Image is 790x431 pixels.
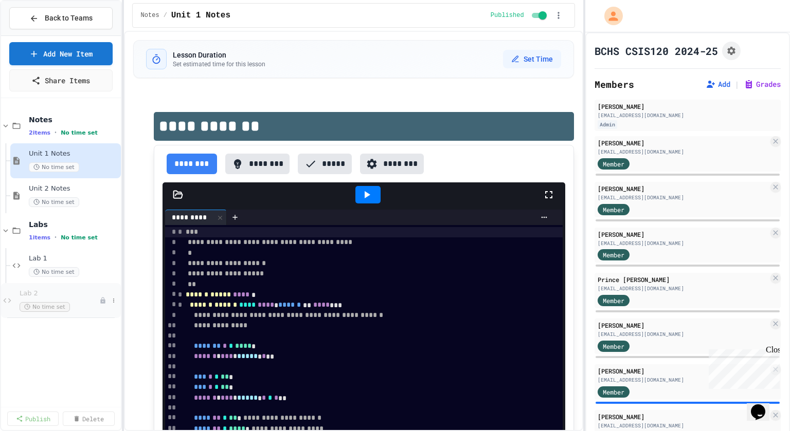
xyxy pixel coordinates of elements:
[594,4,625,28] div: My Account
[29,129,50,136] span: 2 items
[61,234,98,241] span: No time set
[598,376,768,384] div: [EMAIL_ADDRESS][DOMAIN_NAME]
[109,295,119,306] button: More options
[20,289,99,298] span: Lab 2
[598,138,768,147] div: [PERSON_NAME]
[9,7,113,29] button: Back to Teams
[9,42,113,65] a: Add New Item
[595,77,634,91] h2: Members
[29,234,50,241] span: 1 items
[722,42,741,60] button: Assignment Settings
[598,366,768,376] div: [PERSON_NAME]
[598,239,768,247] div: [EMAIL_ADDRESS][DOMAIN_NAME]
[29,184,119,193] span: Unit 2 Notes
[491,9,549,22] div: Content is published and visible to students
[598,422,768,429] div: [EMAIL_ADDRESS][DOMAIN_NAME]
[164,11,167,20] span: /
[603,205,624,214] span: Member
[20,302,70,312] span: No time set
[747,390,780,421] iframe: chat widget
[595,44,718,58] h1: BCHS CSIS120 2024-25
[705,345,780,389] iframe: chat widget
[603,159,624,168] span: Member
[598,230,768,239] div: [PERSON_NAME]
[173,60,265,68] p: Set estimated time for this lesson
[171,9,230,22] span: Unit 1 Notes
[598,120,617,129] div: Admin
[29,149,119,158] span: Unit 1 Notes
[598,102,778,111] div: [PERSON_NAME]
[598,148,768,156] div: [EMAIL_ADDRESS][DOMAIN_NAME]
[598,184,768,193] div: [PERSON_NAME]
[45,13,93,24] span: Back to Teams
[598,111,778,119] div: [EMAIL_ADDRESS][DOMAIN_NAME]
[99,297,106,304] div: Unpublished
[9,69,113,91] a: Share Items
[598,330,768,338] div: [EMAIL_ADDRESS][DOMAIN_NAME]
[61,129,98,136] span: No time set
[598,194,768,201] div: [EMAIL_ADDRESS][DOMAIN_NAME]
[141,11,159,20] span: Notes
[603,387,624,397] span: Member
[29,267,79,277] span: No time set
[173,50,265,60] h3: Lesson Duration
[55,233,57,241] span: •
[744,79,781,89] button: Grades
[4,4,71,65] div: Chat with us now!Close
[29,115,119,124] span: Notes
[603,250,624,259] span: Member
[734,78,740,90] span: |
[29,197,79,207] span: No time set
[603,296,624,305] span: Member
[55,128,57,137] span: •
[598,285,768,292] div: [EMAIL_ADDRESS][DOMAIN_NAME]
[598,412,768,421] div: [PERSON_NAME]
[29,162,79,172] span: No time set
[29,254,119,263] span: Lab 1
[7,411,59,426] a: Publish
[603,342,624,351] span: Member
[706,79,730,89] button: Add
[503,50,561,68] button: Set Time
[63,411,114,426] a: Delete
[29,220,119,229] span: Labs
[598,275,768,284] div: Prince [PERSON_NAME]
[491,11,524,20] span: Published
[598,321,768,330] div: [PERSON_NAME]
